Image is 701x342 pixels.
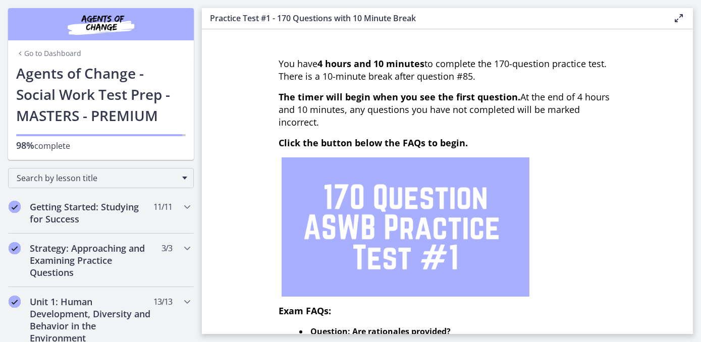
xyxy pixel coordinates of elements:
[282,157,529,297] img: 1.png
[30,242,153,278] h2: Strategy: Approaching and Examining Practice Questions
[279,58,607,82] span: You have to complete the 170-question practice test. There is a 10-minute break after question #85.
[9,242,21,254] i: Completed
[40,12,161,36] img: Agents of Change
[161,242,172,254] span: 3 / 3
[318,58,425,70] strong: 4 hours and 10 minutes
[153,201,172,213] span: 11 / 11
[16,139,34,151] span: 98%
[279,137,468,149] span: Click the button below the FAQs to begin.
[16,63,186,126] h1: Agents of Change - Social Work Test Prep - MASTERS - PREMIUM
[279,91,521,103] span: The timer will begin when you see the first question.
[9,296,21,308] i: Completed
[8,168,194,188] div: Search by lesson title
[279,91,610,128] span: At the end of 4 hours and 10 minutes, any questions you have not completed will be marked incorrect.
[16,48,81,59] a: Go to Dashboard
[30,201,153,225] h2: Getting Started: Studying for Success
[16,139,186,152] p: complete
[210,12,657,24] h3: Practice Test #1 - 170 Questions with 10 Minute Break
[279,305,332,317] span: Exam FAQs:
[311,326,451,337] strong: Question: Are rationales provided?
[153,296,172,308] span: 13 / 13
[17,173,177,184] span: Search by lesson title
[9,201,21,213] i: Completed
